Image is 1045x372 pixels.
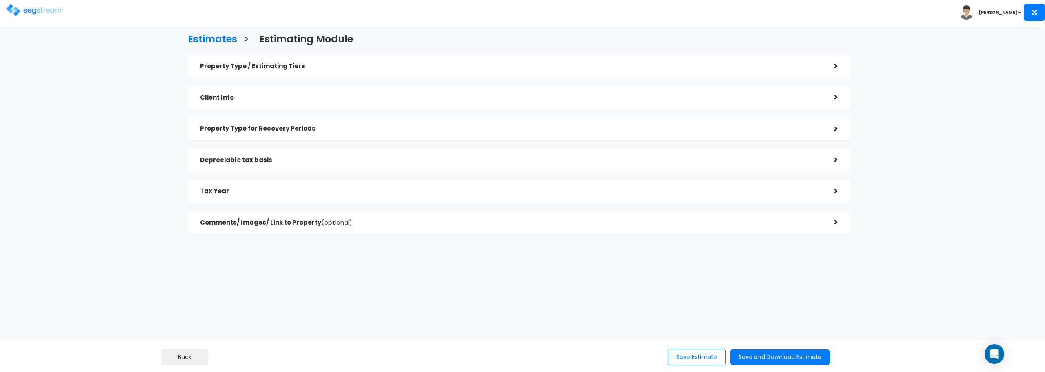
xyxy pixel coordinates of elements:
img: logo.png [6,4,63,16]
div: > [822,123,838,135]
h5: Property Type / Estimating Tiers [200,63,822,70]
div: > [822,154,838,166]
h5: Client Info [200,94,822,101]
h3: Estimates [188,34,237,47]
div: > [822,60,838,73]
a: Back [161,349,208,365]
h5: Property Type for Recovery Periods [200,125,822,132]
div: > [822,91,838,104]
h3: Estimating Module [259,34,353,47]
h5: Comments/ Images/ Link to Property [200,219,822,226]
button: Save and Download Estimate [730,349,830,365]
a: Estimates [182,26,237,51]
button: Save Estimate [668,349,726,365]
img: avatar.png [959,5,974,20]
b: [PERSON_NAME] [979,9,1017,16]
div: > [822,216,838,229]
h5: Tax Year [200,188,822,195]
h3: > [243,34,249,47]
div: Open Intercom Messenger [985,344,1004,364]
div: > [822,185,838,198]
a: Estimating Module [253,26,353,51]
h5: Depreciable tax basis [200,157,822,164]
span: (optional) [321,218,352,227]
